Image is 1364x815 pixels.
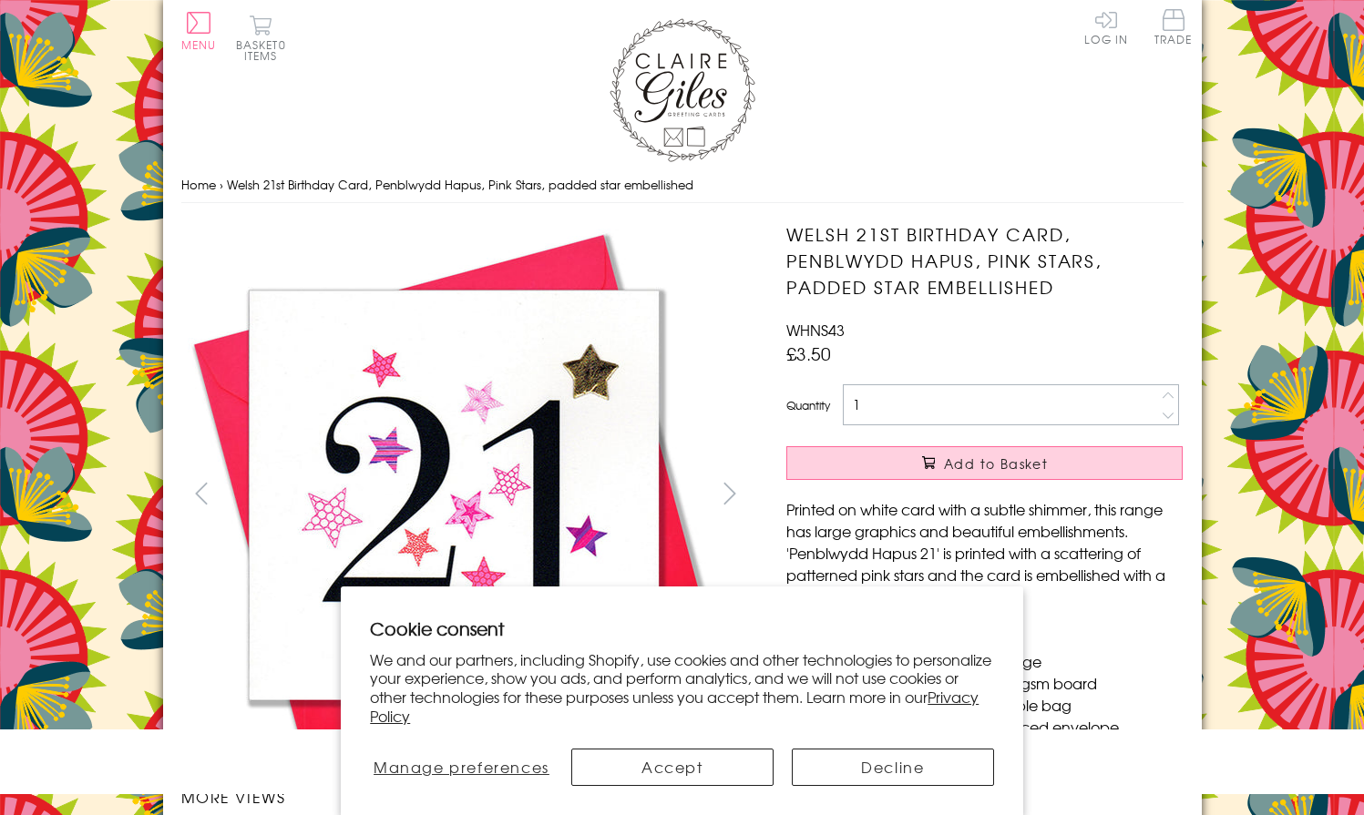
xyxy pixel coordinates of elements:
button: next [709,473,750,514]
button: Add to Basket [786,446,1183,480]
img: Welsh 21st Birthday Card, Penblwydd Hapus, Pink Stars, padded star embellished [181,221,728,768]
p: Printed on white card with a subtle shimmer, this range has large graphics and beautiful embellis... [786,498,1183,607]
h3: More views [181,786,751,808]
span: Manage preferences [374,756,549,778]
h1: Welsh 21st Birthday Card, Penblwydd Hapus, Pink Stars, padded star embellished [786,221,1183,300]
button: Manage preferences [370,749,552,786]
span: Menu [181,36,217,53]
button: Accept [571,749,774,786]
button: prev [181,473,222,514]
span: £3.50 [786,341,831,366]
button: Basket0 items [236,15,286,61]
span: 0 items [244,36,286,64]
span: WHNS43 [786,319,845,341]
a: Home [181,176,216,193]
img: Claire Giles Greetings Cards [610,18,755,162]
a: Privacy Policy [370,686,979,727]
span: Trade [1154,9,1193,45]
nav: breadcrumbs [181,167,1184,204]
a: Log In [1084,9,1128,45]
button: Menu [181,12,217,50]
a: Trade [1154,9,1193,48]
span: Add to Basket [944,454,1048,473]
span: Welsh 21st Birthday Card, Penblwydd Hapus, Pink Stars, padded star embellished [227,176,693,193]
h2: Cookie consent [370,616,994,641]
span: › [220,176,223,193]
p: We and our partners, including Shopify, use cookies and other technologies to personalize your ex... [370,650,994,726]
label: Quantity [786,397,830,413]
button: Decline [792,749,994,786]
